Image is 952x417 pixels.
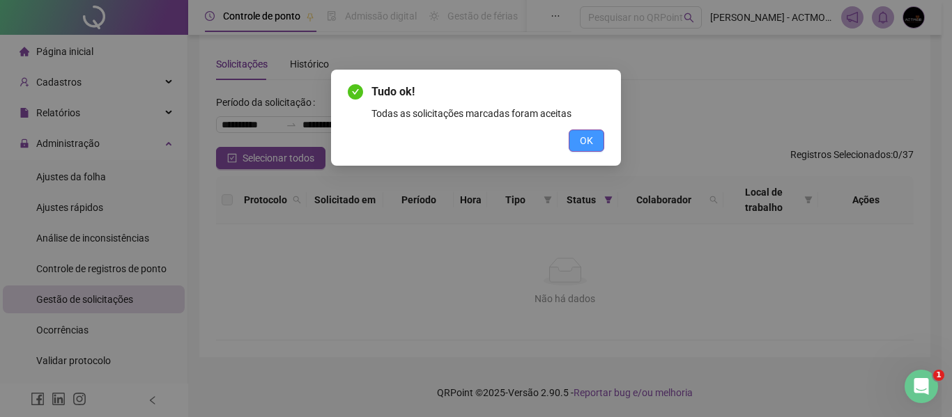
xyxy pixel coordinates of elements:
[933,370,944,381] span: 1
[371,106,604,121] div: Todas as solicitações marcadas foram aceitas
[371,84,604,100] span: Tudo ok!
[905,370,938,403] iframe: Intercom live chat
[569,129,604,152] button: OK
[348,84,363,100] span: check-circle
[580,133,593,148] span: OK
